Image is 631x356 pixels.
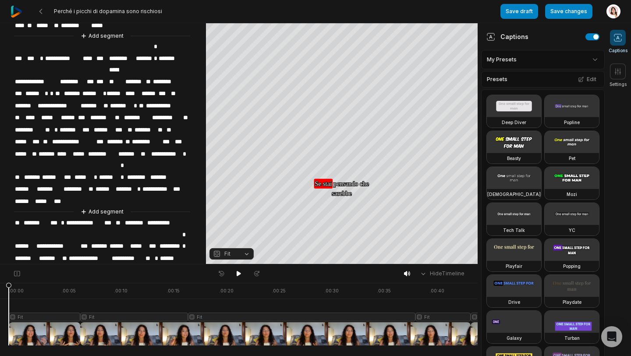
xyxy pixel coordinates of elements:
[79,207,125,217] button: Add segment
[487,191,541,198] h3: [DEMOGRAPHIC_DATA]
[224,250,230,258] span: Fit
[569,227,575,234] h3: YC
[11,6,22,18] img: reap
[563,299,581,306] h3: Playdate
[506,263,522,270] h3: Playfair
[601,326,622,347] div: Open Intercom Messenger
[569,155,575,162] h3: Pet
[567,191,577,198] h3: Mozi
[545,4,592,19] button: Save changes
[507,155,521,162] h3: Beasty
[481,71,605,88] div: Presets
[503,227,525,234] h3: Tech Talk
[500,4,538,19] button: Save draft
[610,81,627,88] span: Settings
[209,248,254,260] button: Fit
[481,50,605,69] div: My Presets
[508,299,520,306] h3: Drive
[502,119,526,126] h3: Deep Diver
[564,119,580,126] h3: Popline
[417,267,467,280] button: HideTimeline
[575,74,599,85] button: Edit
[54,8,162,15] span: Perché i picchi di dopamina sono rischiosi
[563,263,581,270] h3: Popping
[79,31,125,41] button: Add segment
[507,335,522,342] h3: Galaxy
[564,335,580,342] h3: Turban
[609,47,627,54] span: Captions
[609,30,627,54] button: Captions
[610,64,627,88] button: Settings
[486,32,528,41] div: Captions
